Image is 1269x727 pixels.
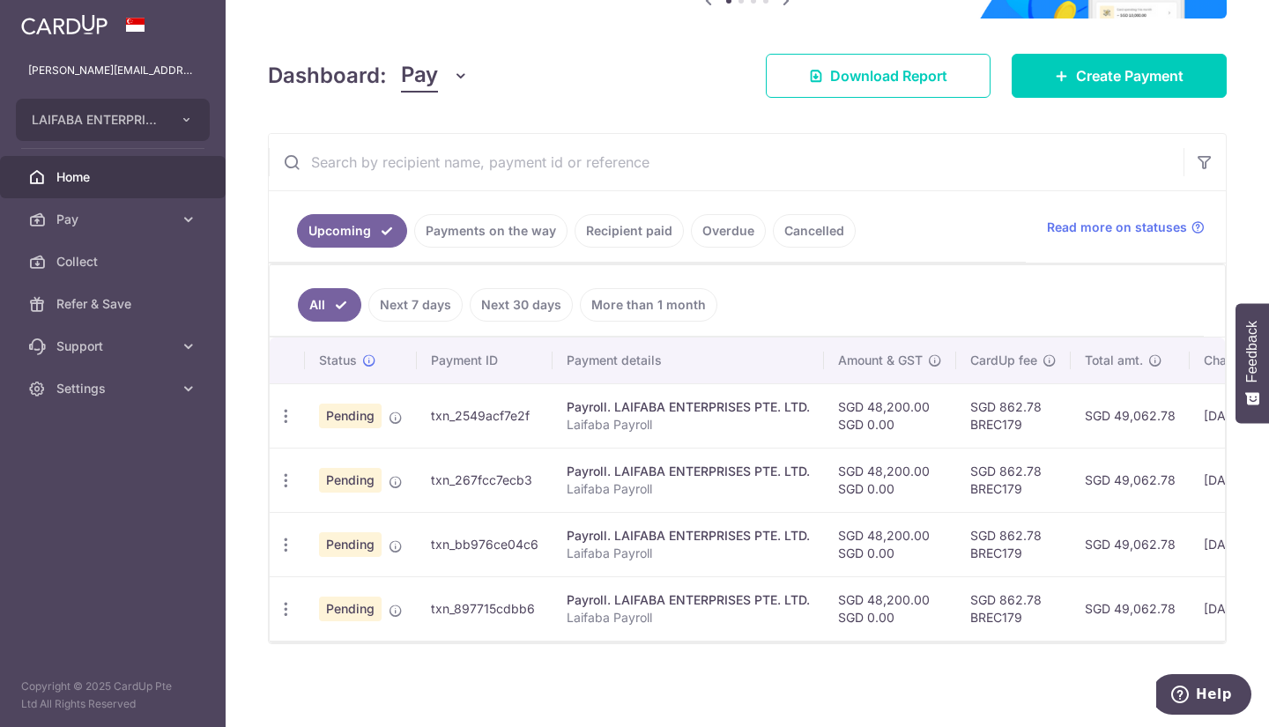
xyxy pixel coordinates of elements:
[567,609,810,627] p: Laifaba Payroll
[1012,54,1227,98] a: Create Payment
[956,576,1071,641] td: SGD 862.78 BREC179
[269,134,1184,190] input: Search by recipient name, payment id or reference
[1071,576,1190,641] td: SGD 49,062.78
[298,288,361,322] a: All
[470,288,573,322] a: Next 30 days
[268,60,387,92] h4: Dashboard:
[1047,219,1187,236] span: Read more on statuses
[56,295,173,313] span: Refer & Save
[567,591,810,609] div: Payroll. LAIFABA ENTERPRISES PTE. LTD.
[956,448,1071,512] td: SGD 862.78 BREC179
[691,214,766,248] a: Overdue
[417,512,553,576] td: txn_bb976ce04c6
[319,468,382,493] span: Pending
[567,545,810,562] p: Laifaba Payroll
[417,576,553,641] td: txn_897715cdbb6
[824,448,956,512] td: SGD 48,200.00 SGD 0.00
[575,214,684,248] a: Recipient paid
[16,99,210,141] button: LAIFABA ENTERPRISES PTE. LTD.
[401,59,469,93] button: Pay
[1071,383,1190,448] td: SGD 49,062.78
[56,211,173,228] span: Pay
[401,59,438,93] span: Pay
[368,288,463,322] a: Next 7 days
[56,253,173,271] span: Collect
[773,214,856,248] a: Cancelled
[824,576,956,641] td: SGD 48,200.00 SGD 0.00
[567,463,810,480] div: Payroll. LAIFABA ENTERPRISES PTE. LTD.
[567,527,810,545] div: Payroll. LAIFABA ENTERPRISES PTE. LTD.
[28,62,197,79] p: [PERSON_NAME][EMAIL_ADDRESS][DOMAIN_NAME]
[1156,674,1251,718] iframe: Opens a widget where you can find more information
[824,383,956,448] td: SGD 48,200.00 SGD 0.00
[553,338,824,383] th: Payment details
[32,111,162,129] span: LAIFABA ENTERPRISES PTE. LTD.
[766,54,991,98] a: Download Report
[1076,65,1184,86] span: Create Payment
[1071,512,1190,576] td: SGD 49,062.78
[414,214,568,248] a: Payments on the way
[970,352,1037,369] span: CardUp fee
[417,448,553,512] td: txn_267fcc7ecb3
[567,398,810,416] div: Payroll. LAIFABA ENTERPRISES PTE. LTD.
[56,338,173,355] span: Support
[1236,303,1269,423] button: Feedback - Show survey
[956,383,1071,448] td: SGD 862.78 BREC179
[567,480,810,498] p: Laifaba Payroll
[417,383,553,448] td: txn_2549acf7e2f
[297,214,407,248] a: Upcoming
[319,352,357,369] span: Status
[956,512,1071,576] td: SGD 862.78 BREC179
[1085,352,1143,369] span: Total amt.
[319,404,382,428] span: Pending
[56,168,173,186] span: Home
[319,532,382,557] span: Pending
[580,288,717,322] a: More than 1 month
[838,352,923,369] span: Amount & GST
[21,14,108,35] img: CardUp
[1244,321,1260,382] span: Feedback
[56,380,173,397] span: Settings
[824,512,956,576] td: SGD 48,200.00 SGD 0.00
[417,338,553,383] th: Payment ID
[319,597,382,621] span: Pending
[830,65,947,86] span: Download Report
[1047,219,1205,236] a: Read more on statuses
[1071,448,1190,512] td: SGD 49,062.78
[567,416,810,434] p: Laifaba Payroll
